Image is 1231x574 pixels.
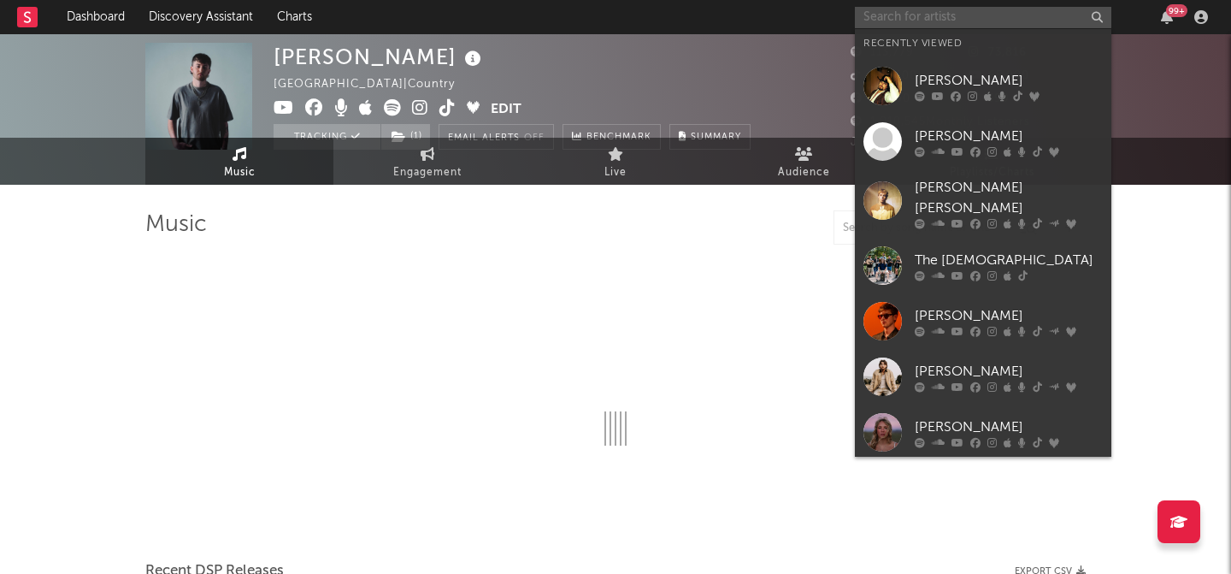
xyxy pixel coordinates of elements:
[778,163,830,183] span: Audience
[145,138,333,185] a: Music
[915,361,1103,382] div: [PERSON_NAME]
[851,47,914,58] span: 113,779
[669,124,751,150] button: Summary
[274,43,486,71] div: [PERSON_NAME]
[851,70,917,81] span: 377,600
[393,163,462,183] span: Engagement
[915,250,1103,270] div: The [DEMOGRAPHIC_DATA]
[855,58,1111,114] a: [PERSON_NAME]
[855,405,1111,460] a: [PERSON_NAME]
[915,70,1103,91] div: [PERSON_NAME]
[855,349,1111,405] a: [PERSON_NAME]
[1166,4,1187,17] div: 99 +
[586,127,651,148] span: Benchmark
[380,124,431,150] span: ( 1 )
[274,74,474,95] div: [GEOGRAPHIC_DATA] | Country
[863,33,1103,54] div: Recently Viewed
[855,169,1111,238] a: [PERSON_NAME] [PERSON_NAME]
[439,124,554,150] button: Email AlertsOff
[381,124,430,150] button: (1)
[604,163,627,183] span: Live
[691,133,741,142] span: Summary
[333,138,521,185] a: Engagement
[1161,10,1173,24] button: 99+
[915,305,1103,326] div: [PERSON_NAME]
[491,99,521,121] button: Edit
[521,138,710,185] a: Live
[851,93,910,104] span: 25,000
[915,178,1103,219] div: [PERSON_NAME] [PERSON_NAME]
[915,417,1103,437] div: [PERSON_NAME]
[834,222,1015,235] input: Search by song name or URL
[524,133,545,143] em: Off
[562,124,661,150] a: Benchmark
[915,126,1103,146] div: [PERSON_NAME]
[855,7,1111,28] input: Search for artists
[855,293,1111,349] a: [PERSON_NAME]
[224,163,256,183] span: Music
[851,137,950,148] span: Jump Score: 71.8
[851,116,1030,127] span: 1,010,545 Monthly Listeners
[710,138,898,185] a: Audience
[855,238,1111,293] a: The [DEMOGRAPHIC_DATA]
[855,114,1111,169] a: [PERSON_NAME]
[274,124,380,150] button: Tracking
